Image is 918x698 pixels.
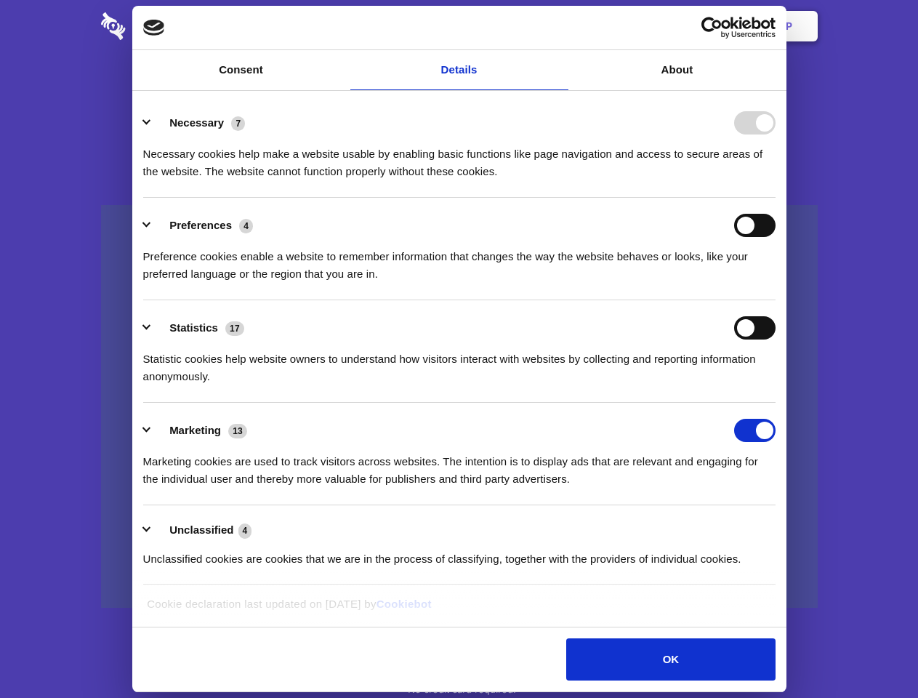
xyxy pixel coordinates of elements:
button: Necessary (7) [143,111,254,135]
button: OK [566,638,775,681]
a: Cookiebot [377,598,432,610]
iframe: Drift Widget Chat Controller [845,625,901,681]
a: About [568,50,786,90]
span: 4 [239,219,253,233]
a: Consent [132,50,350,90]
a: Login [659,4,722,49]
span: 13 [228,424,247,438]
a: Details [350,50,568,90]
div: Marketing cookies are used to track visitors across websites. The intention is to display ads tha... [143,442,776,488]
a: Pricing [427,4,490,49]
div: Preference cookies enable a website to remember information that changes the way the website beha... [143,237,776,283]
a: Contact [589,4,656,49]
button: Unclassified (4) [143,521,261,539]
a: Usercentrics Cookiebot - opens in a new window [648,17,776,39]
div: Necessary cookies help make a website usable by enabling basic functions like page navigation and... [143,135,776,180]
img: logo [143,20,165,36]
label: Preferences [169,219,232,231]
label: Statistics [169,321,218,334]
button: Marketing (13) [143,419,257,442]
label: Necessary [169,116,224,129]
label: Marketing [169,424,221,436]
span: 4 [238,523,252,538]
span: 17 [225,321,244,336]
h4: Auto-redaction of sensitive data, encrypted data sharing and self-destructing private chats. Shar... [101,132,818,180]
img: logo-wordmark-white-trans-d4663122ce5f474addd5e946df7df03e33cb6a1c49d2221995e7729f52c070b2.svg [101,12,225,40]
a: Wistia video thumbnail [101,205,818,609]
button: Statistics (17) [143,316,254,340]
button: Preferences (4) [143,214,262,237]
div: Unclassified cookies are cookies that we are in the process of classifying, together with the pro... [143,539,776,568]
span: 7 [231,116,245,131]
h1: Eliminate Slack Data Loss. [101,65,818,118]
div: Cookie declaration last updated on [DATE] by [136,595,782,624]
div: Statistic cookies help website owners to understand how visitors interact with websites by collec... [143,340,776,385]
